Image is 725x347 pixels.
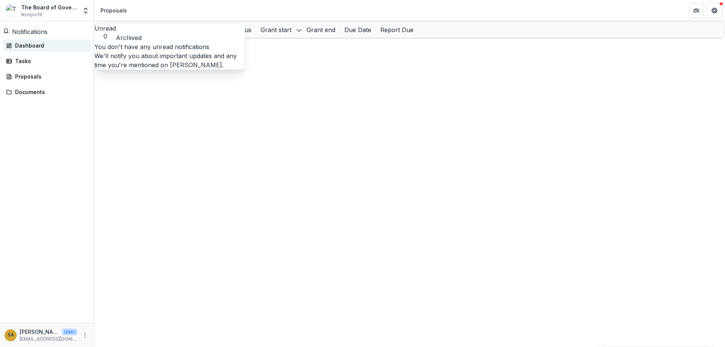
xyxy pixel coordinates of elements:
div: Grant end [302,22,340,38]
p: You don't have any unread notifications [94,42,245,51]
button: Partners [689,3,704,18]
p: We'll notify you about important updates and any time you're mentioned on [PERSON_NAME]. [94,51,245,69]
div: Grant start [256,25,296,34]
div: Grant [104,22,129,38]
p: [PERSON_NAME] [20,328,59,336]
div: Grant start [256,22,302,38]
button: Archived [116,33,142,42]
button: Open entity switcher [80,3,91,18]
span: Notifications [12,28,48,35]
img: The Board of Governors of Missouri State University [6,5,18,17]
div: Report Due [376,22,418,38]
button: Notifications [3,27,48,36]
a: Documents [3,86,91,98]
div: Shannon Ailor [8,333,14,338]
div: Tasks [15,57,85,65]
div: Amount awarded [170,22,229,38]
p: [EMAIL_ADDRESS][DOMAIN_NAME] [20,336,77,342]
div: Proposals [100,6,127,14]
a: Proposals [3,70,91,83]
svg: sorted descending [296,27,302,33]
p: User [62,328,77,335]
nav: breadcrumb [97,5,130,16]
button: More [80,331,89,340]
div: Status [229,22,256,38]
div: Dashboard [15,42,85,49]
div: Due Date [340,22,376,38]
a: Dashboard [3,39,91,52]
a: Tasks [3,55,91,67]
button: Unread [94,24,116,40]
div: Documents [15,88,85,96]
div: Report Due [376,25,418,34]
span: 0 [94,33,116,40]
span: Nonprofit [21,11,42,18]
div: Due Date [340,25,376,34]
button: Get Help [707,3,722,18]
div: The Board of Governors of [US_STATE][GEOGRAPHIC_DATA] [21,3,77,11]
div: Proposals [15,72,85,80]
div: Foundation [129,22,170,38]
div: Grant end [302,25,340,34]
